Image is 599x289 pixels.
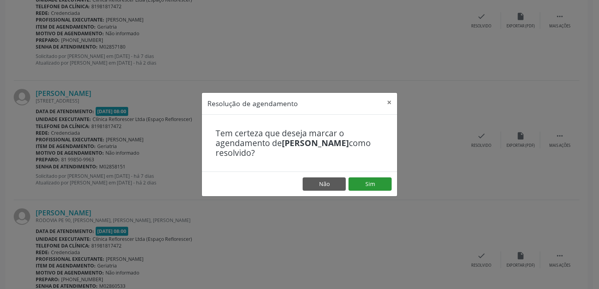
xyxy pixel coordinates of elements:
[282,137,349,148] b: [PERSON_NAME]
[349,177,392,191] button: Sim
[216,128,383,158] h4: Tem certeza que deseja marcar o agendamento de como resolvido?
[207,98,298,108] h5: Resolução de agendamento
[381,93,397,112] button: Close
[303,177,346,191] button: Não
